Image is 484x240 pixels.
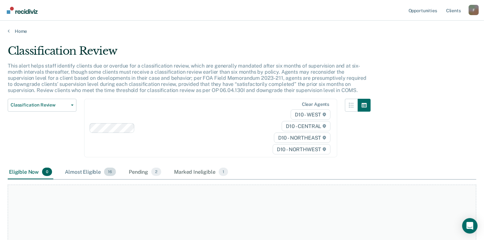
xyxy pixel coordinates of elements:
[469,5,479,15] div: F
[219,168,228,176] span: 1
[104,168,116,176] span: 16
[128,165,163,179] div: Pending2
[42,168,52,176] span: 0
[8,99,76,112] button: Classification Review
[469,5,479,15] button: Profile dropdown button
[173,165,229,179] div: Marked Ineligible1
[8,165,53,179] div: Eligible Now0
[462,218,478,234] div: Open Intercom Messenger
[64,165,117,179] div: Almost Eligible16
[11,102,68,108] span: Classification Review
[8,44,371,63] div: Classification Review
[8,63,366,94] p: This alert helps staff identify clients due or overdue for a classification review, which are gen...
[151,168,161,176] span: 2
[7,7,38,14] img: Recidiviz
[274,133,330,143] span: D10 - NORTHEAST
[282,121,330,131] span: D10 - CENTRAL
[302,102,329,107] div: Clear agents
[291,109,330,120] span: D10 - WEST
[8,28,476,34] a: Home
[273,144,330,154] span: D10 - NORTHWEST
